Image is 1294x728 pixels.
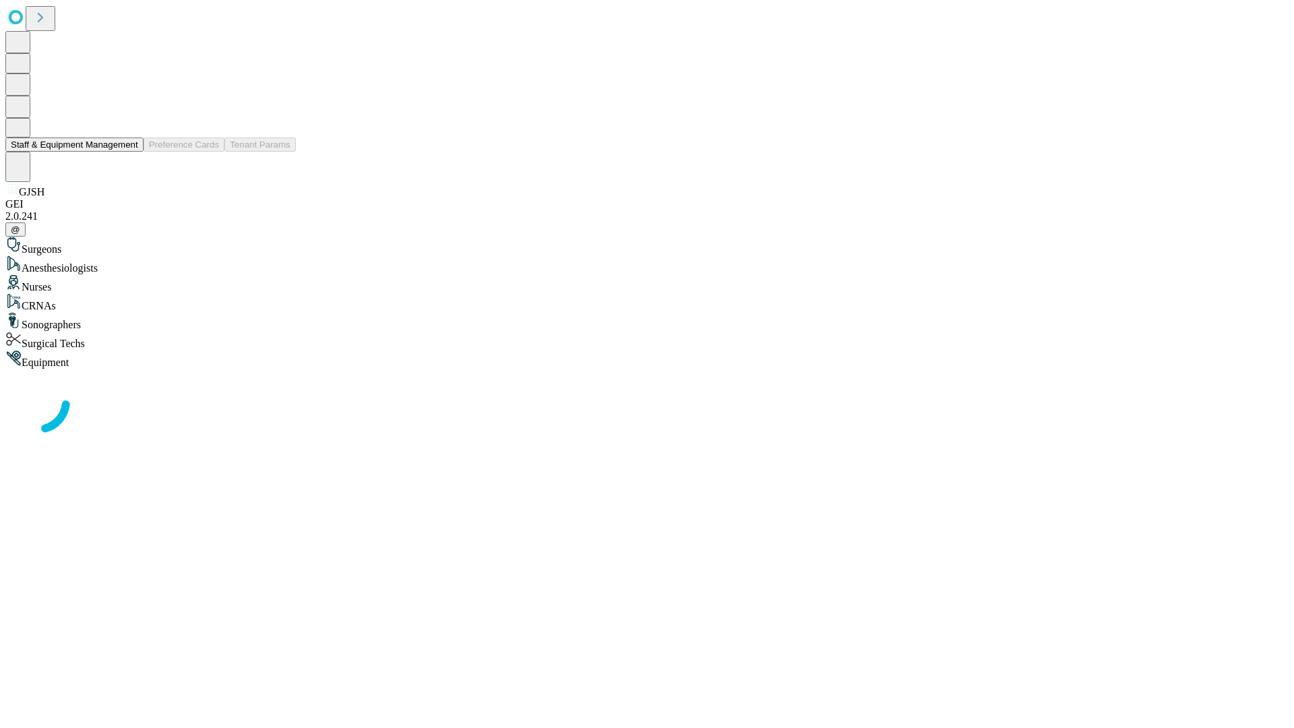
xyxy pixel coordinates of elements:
[5,293,1289,312] div: CRNAs
[5,237,1289,255] div: Surgeons
[5,274,1289,293] div: Nurses
[5,222,26,237] button: @
[5,198,1289,210] div: GEI
[19,186,44,198] span: GJSH
[5,210,1289,222] div: 2.0.241
[5,312,1289,331] div: Sonographers
[11,224,20,235] span: @
[5,350,1289,369] div: Equipment
[224,138,296,152] button: Tenant Params
[5,138,144,152] button: Staff & Equipment Management
[5,331,1289,350] div: Surgical Techs
[5,255,1289,274] div: Anesthesiologists
[144,138,224,152] button: Preference Cards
